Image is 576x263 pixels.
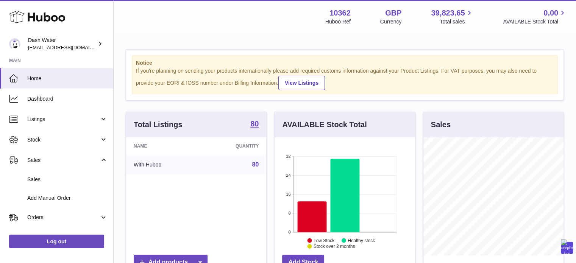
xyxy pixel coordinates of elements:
[134,120,183,130] h3: Total Listings
[543,8,558,18] span: 0.00
[286,192,291,196] text: 16
[286,154,291,159] text: 32
[329,8,351,18] strong: 10362
[314,244,355,249] text: Stock over 2 months
[27,157,100,164] span: Sales
[440,18,473,25] span: Total sales
[27,176,108,183] span: Sales
[27,116,100,123] span: Listings
[314,238,335,243] text: Low Stock
[136,59,554,67] strong: Notice
[431,8,465,18] span: 39,823.65
[282,120,367,130] h3: AVAILABLE Stock Total
[289,211,291,215] text: 8
[126,155,200,174] td: With Huboo
[348,238,375,243] text: Healthy stock
[325,18,351,25] div: Huboo Ref
[9,38,20,50] img: bea@dash-water.com
[28,44,111,50] span: [EMAIL_ADDRESS][DOMAIN_NAME]
[9,235,104,248] a: Log out
[431,8,473,25] a: 39,823.65 Total sales
[200,137,266,155] th: Quantity
[136,67,554,90] div: If you're planning on sending your products internationally please add required customs informati...
[27,75,108,82] span: Home
[289,230,291,234] text: 0
[27,136,100,143] span: Stock
[27,95,108,103] span: Dashboard
[503,8,567,25] a: 0.00 AVAILABLE Stock Total
[27,195,108,202] span: Add Manual Order
[126,137,200,155] th: Name
[380,18,402,25] div: Currency
[286,173,291,177] text: 24
[278,76,325,90] a: View Listings
[503,18,567,25] span: AVAILABLE Stock Total
[250,120,259,128] strong: 80
[252,161,259,168] a: 80
[431,120,451,130] h3: Sales
[250,120,259,129] a: 80
[28,37,96,51] div: Dash Water
[27,214,100,221] span: Orders
[385,8,401,18] strong: GBP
